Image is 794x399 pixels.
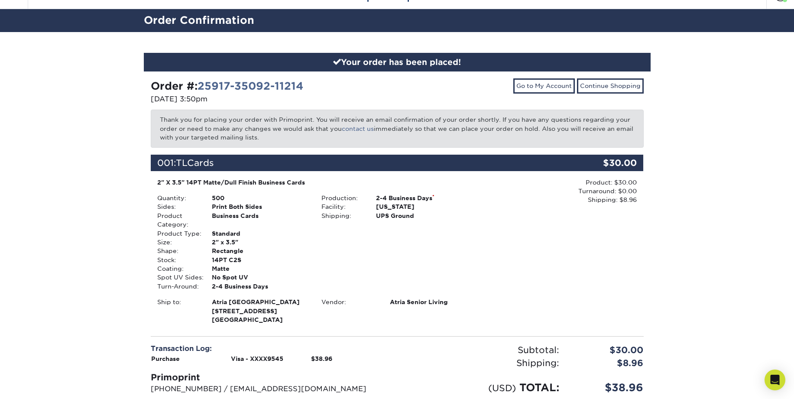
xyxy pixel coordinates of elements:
[231,355,283,362] strong: Visa - XXXX9545
[566,357,650,370] div: $8.96
[369,194,479,202] div: 2-4 Business Days
[151,229,205,238] div: Product Type:
[561,155,644,171] div: $30.00
[151,273,205,282] div: Spot UV Sides:
[369,211,479,220] div: UPS Ground
[205,282,315,291] div: 2-4 Business Days
[205,264,315,273] div: Matte
[151,155,561,171] div: 001:
[137,13,657,29] h2: Order Confirmation
[151,384,391,394] p: [PHONE_NUMBER] / [EMAIL_ADDRESS][DOMAIN_NAME]
[151,247,205,255] div: Shape:
[151,194,205,202] div: Quantity:
[176,158,214,168] span: TLCards
[151,298,205,324] div: Ship to:
[151,211,205,229] div: Product Category:
[315,211,369,220] div: Shipping:
[151,282,205,291] div: Turn-Around:
[566,344,650,357] div: $30.00
[212,298,308,323] strong: [GEOGRAPHIC_DATA]
[205,194,315,202] div: 500
[151,202,205,211] div: Sides:
[151,355,180,362] strong: Purchase
[315,202,369,211] div: Facility:
[151,94,391,104] p: [DATE] 3:50pm
[765,370,785,390] div: Open Intercom Messenger
[205,247,315,255] div: Rectangle
[566,380,650,396] div: $38.96
[513,78,575,93] a: Go to My Account
[577,78,644,93] a: Continue Shopping
[315,298,383,306] div: Vendor:
[369,202,479,211] div: [US_STATE]
[397,357,566,370] div: Shipping:
[212,307,308,315] span: [STREET_ADDRESS]
[205,211,315,229] div: Business Cards
[205,256,315,264] div: 14PT C2S
[151,110,644,147] p: Thank you for placing your order with Primoprint. You will receive an email confirmation of your ...
[205,238,315,247] div: 2" x 3.5"
[151,371,391,384] div: Primoprint
[488,383,516,393] small: (USD)
[315,194,369,202] div: Production:
[342,125,374,132] a: contact us
[144,53,651,72] div: Your order has been placed!
[311,355,332,362] strong: $38.96
[519,381,559,394] span: TOTAL:
[205,229,315,238] div: Standard
[151,256,205,264] div: Stock:
[198,80,303,92] a: 25917-35092-11214
[205,273,315,282] div: No Spot UV
[151,80,303,92] strong: Order #:
[151,238,205,247] div: Size:
[157,178,473,187] div: 2" X 3.5" 14PT Matte/Dull Finish Business Cards
[479,178,637,204] div: Product: $30.00 Turnaround: $0.00 Shipping: $8.96
[151,344,391,354] div: Transaction Log:
[205,202,315,211] div: Print Both Sides
[151,264,205,273] div: Coating:
[397,344,566,357] div: Subtotal:
[212,298,308,306] span: Atria [GEOGRAPHIC_DATA]
[383,298,479,306] div: Atria Senior Living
